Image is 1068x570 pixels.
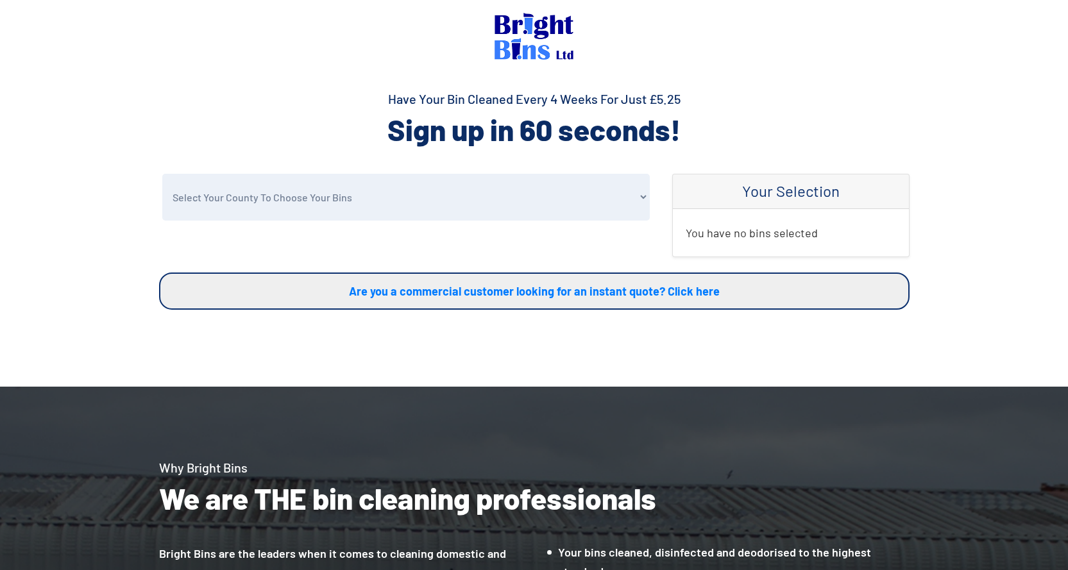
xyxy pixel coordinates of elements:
[159,479,910,517] h2: We are THE bin cleaning professionals
[159,458,910,476] h4: Why Bright Bins
[686,222,896,244] p: You have no bins selected
[686,182,896,201] h4: Your Selection
[159,272,910,310] a: Are you a commercial customer looking for an instant quote? Click here
[159,110,910,149] h2: Sign up in 60 seconds!
[159,90,910,108] h4: Have Your Bin Cleaned Every 4 Weeks For Just £5.25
